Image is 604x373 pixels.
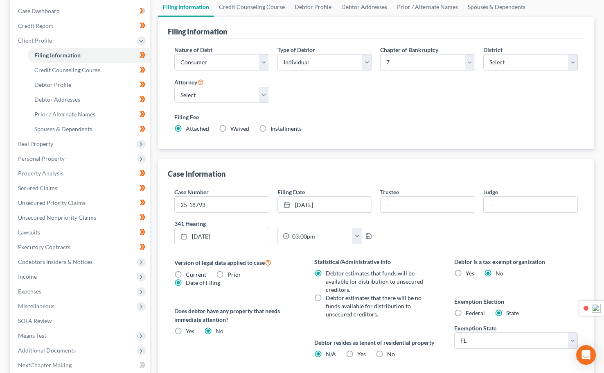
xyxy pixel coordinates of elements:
span: Installments [270,125,302,132]
a: Unsecured Priority Claims [11,196,150,210]
label: Debtor is a tax exempt organization [454,257,578,266]
label: Judge [483,188,498,196]
label: Filing Date [277,188,305,196]
span: Yes [466,270,474,277]
span: Codebtors Insiders & Notices [18,258,92,265]
span: Secured Claims [18,184,57,191]
label: Exemption State [454,324,496,332]
span: Debtor Profile [34,81,71,88]
span: Unsecured Priority Claims [18,199,86,206]
span: Filing Information [34,52,81,59]
span: Personal Property [18,155,65,162]
label: Version of legal data applied to case [174,257,298,267]
span: NextChapter Mailing [18,362,72,368]
span: Prior [228,271,241,278]
span: Expenses [18,288,41,295]
a: [DATE] [278,197,372,212]
span: State [506,309,519,316]
span: Credit Report [18,22,53,29]
a: Unsecured Nonpriority Claims [11,210,150,225]
span: Debtor Addresses [34,96,80,103]
span: Executory Contracts [18,243,70,250]
label: Case Number [174,188,209,196]
a: Lawsuits [11,225,150,240]
span: No [387,350,395,357]
a: Credit Report [11,18,150,33]
label: Debtor resides as tenant of residential property [314,338,438,347]
a: Debtor Profile [28,77,150,92]
span: No [496,270,503,277]
a: Spouses & Dependents [28,122,150,136]
span: SOFA Review [18,317,52,324]
span: Real Property [18,140,53,147]
label: Chapter of Bankruptcy [380,45,438,54]
span: Attached [186,125,209,132]
span: Income [18,273,37,280]
span: Miscellaneous [18,302,54,309]
span: Lawsuits [18,229,40,236]
label: Trustee [380,188,399,196]
a: Prior / Alternate Names [28,107,150,122]
span: Prior / Alternate Names [34,111,95,118]
a: SOFA Review [11,314,150,328]
a: Executory Contracts [11,240,150,255]
span: Yes [357,350,366,357]
span: Additional Documents [18,347,76,354]
a: Filing Information [28,48,150,63]
span: Means Test [18,332,46,339]
a: Property Analysis [11,166,150,181]
span: No [216,328,223,334]
span: Current [186,271,206,278]
span: Credit Counseling Course [34,66,100,73]
span: Debtor estimates that funds will be available for distribution to unsecured creditors. [326,270,423,293]
span: Unsecured Nonpriority Claims [18,214,96,221]
label: District [483,45,503,54]
div: Case Information [168,169,225,179]
div: Filing Information [168,27,227,36]
a: [DATE] [175,228,269,244]
div: Open Intercom Messenger [576,345,596,365]
label: Nature of Debt [174,45,212,54]
label: Exemption Election [454,297,578,306]
a: Credit Counseling Course [28,63,150,77]
input: -- [381,197,475,212]
span: Property Analysis [18,170,63,177]
input: Enter case number... [175,197,269,212]
label: Statistical/Administrative Info [314,257,438,266]
a: Secured Claims [11,181,150,196]
span: Waived [230,125,249,132]
label: Does debtor have any property that needs immediate attention? [174,307,298,324]
label: Attorney [174,77,204,87]
a: NextChapter Mailing [11,358,150,373]
input: -- : -- [289,228,353,244]
label: Type of Debtor [277,45,315,54]
span: Spouses & Dependents [34,125,92,132]
label: 341 Hearing [170,219,376,228]
span: Client Profile [18,37,52,44]
span: Yes [186,328,194,334]
span: Date of Filing [186,279,220,286]
span: N/A [326,350,336,357]
span: Federal [466,309,485,316]
span: Case Dashboard [18,7,60,14]
a: Case Dashboard [11,4,150,18]
a: Debtor Addresses [28,92,150,107]
span: Debtor estimates that there will be no funds available for distribution to unsecured creditors. [326,294,421,318]
input: -- [484,197,578,212]
label: Filing Fee [174,113,578,121]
